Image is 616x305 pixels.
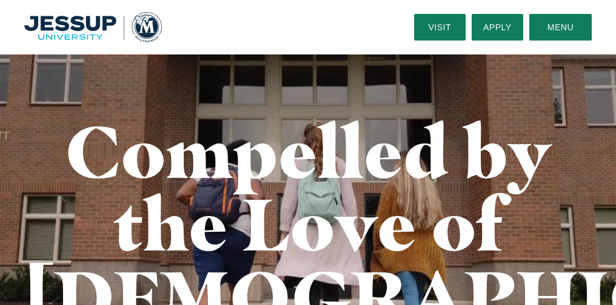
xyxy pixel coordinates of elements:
button: Menu [529,14,592,41]
a: Home [24,12,162,43]
a: Visit [414,14,466,41]
a: Apply [472,14,523,41]
img: Multnomah University Logo [24,12,162,43]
